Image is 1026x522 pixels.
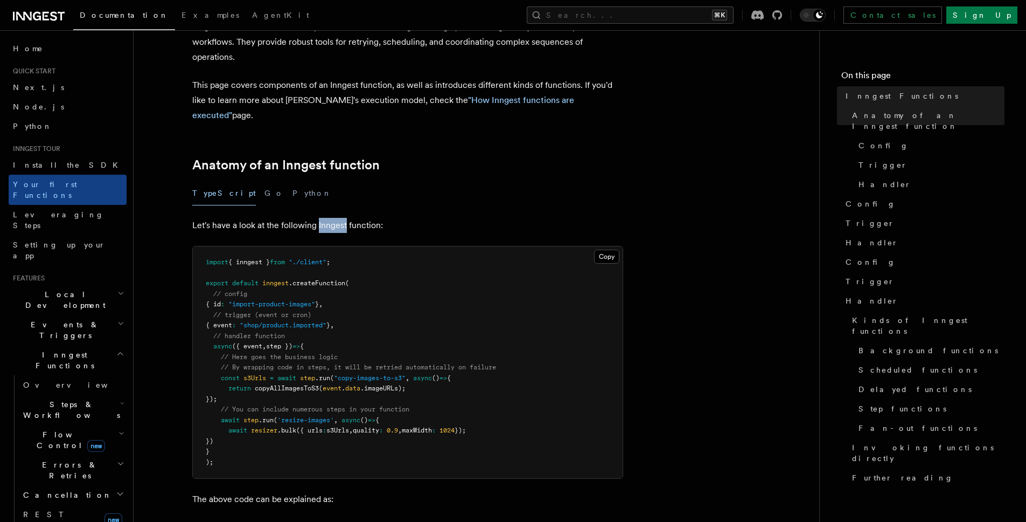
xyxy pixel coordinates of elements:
[323,427,326,434] span: :
[527,6,734,24] button: Search...⌘K
[432,374,439,382] span: ()
[228,300,315,308] span: "import-product-images"
[19,429,118,451] span: Flow Control
[848,438,1004,468] a: Invoking functions directly
[353,427,379,434] span: quality
[413,374,432,382] span: async
[330,321,334,329] span: ,
[264,181,284,205] button: Go
[9,155,127,175] a: Install the SDK
[255,384,319,392] span: copyAllImagesToS3
[859,160,908,170] span: Trigger
[368,416,375,424] span: =>
[9,345,127,375] button: Inngest Functions
[19,455,127,485] button: Errors & Retries
[852,315,1004,336] span: Kinds of Inngest functions
[13,210,104,230] span: Leveraging Steps
[300,342,304,350] span: {
[19,399,120,421] span: Steps & Workflows
[841,291,1004,311] a: Handler
[206,395,217,403] span: });
[13,102,64,111] span: Node.js
[19,490,112,500] span: Cancellation
[854,155,1004,175] a: Trigger
[315,300,319,308] span: }
[206,300,221,308] span: { id
[206,448,210,455] span: }
[13,161,124,169] span: Install the SDK
[946,6,1017,24] a: Sign Up
[375,416,379,424] span: {
[182,11,239,19] span: Examples
[175,3,246,29] a: Examples
[292,181,332,205] button: Python
[341,416,360,424] span: async
[846,257,896,267] span: Config
[852,442,1004,464] span: Invoking functions directly
[455,427,466,434] span: });
[232,342,262,350] span: ({ event
[243,374,266,382] span: s3Urls
[848,468,1004,487] a: Further reading
[439,374,447,382] span: =>
[23,381,134,389] span: Overview
[859,384,972,395] span: Delayed functions
[319,300,323,308] span: ,
[192,78,623,123] p: This page covers components of an Inngest function, as well as introduces different kinds of func...
[387,427,398,434] span: 0.9
[859,140,909,151] span: Config
[9,315,127,345] button: Events & Triggers
[854,360,1004,380] a: Scheduled functions
[9,274,45,283] span: Features
[192,181,256,205] button: TypeScript
[841,69,1004,86] h4: On this page
[323,384,341,392] span: event
[221,406,409,413] span: // You can include numerous steps in your function
[252,11,309,19] span: AgentKit
[243,416,259,424] span: step
[259,416,274,424] span: .run
[854,136,1004,155] a: Config
[841,233,1004,252] a: Handler
[213,332,285,340] span: // handler function
[221,300,225,308] span: :
[213,311,311,319] span: // trigger (event or cron)
[846,276,895,287] span: Trigger
[240,321,326,329] span: "shop/product.imported"
[800,9,826,22] button: Toggle dark mode
[330,374,334,382] span: (
[846,237,898,248] span: Handler
[270,258,285,266] span: from
[9,235,127,265] a: Setting up your app
[228,384,251,392] span: return
[9,97,127,116] a: Node.js
[221,353,338,361] span: // Here goes the business logic
[232,279,259,287] span: default
[846,91,958,101] span: Inngest Functions
[326,258,330,266] span: ;
[9,285,127,315] button: Local Development
[379,427,383,434] span: :
[300,374,315,382] span: step
[432,427,436,434] span: :
[87,440,105,452] span: new
[19,459,117,481] span: Errors & Retries
[213,290,247,298] span: // config
[262,342,266,350] span: ,
[266,342,292,350] span: step })
[213,342,232,350] span: async
[859,403,946,414] span: Step functions
[9,116,127,136] a: Python
[447,374,451,382] span: {
[315,374,330,382] span: .run
[228,258,270,266] span: { inngest }
[192,492,623,507] p: The above code can be explained as:
[206,258,228,266] span: import
[326,321,330,329] span: }
[9,67,55,75] span: Quick start
[9,78,127,97] a: Next.js
[274,416,277,424] span: (
[221,416,240,424] span: await
[345,279,349,287] span: (
[206,437,213,445] span: })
